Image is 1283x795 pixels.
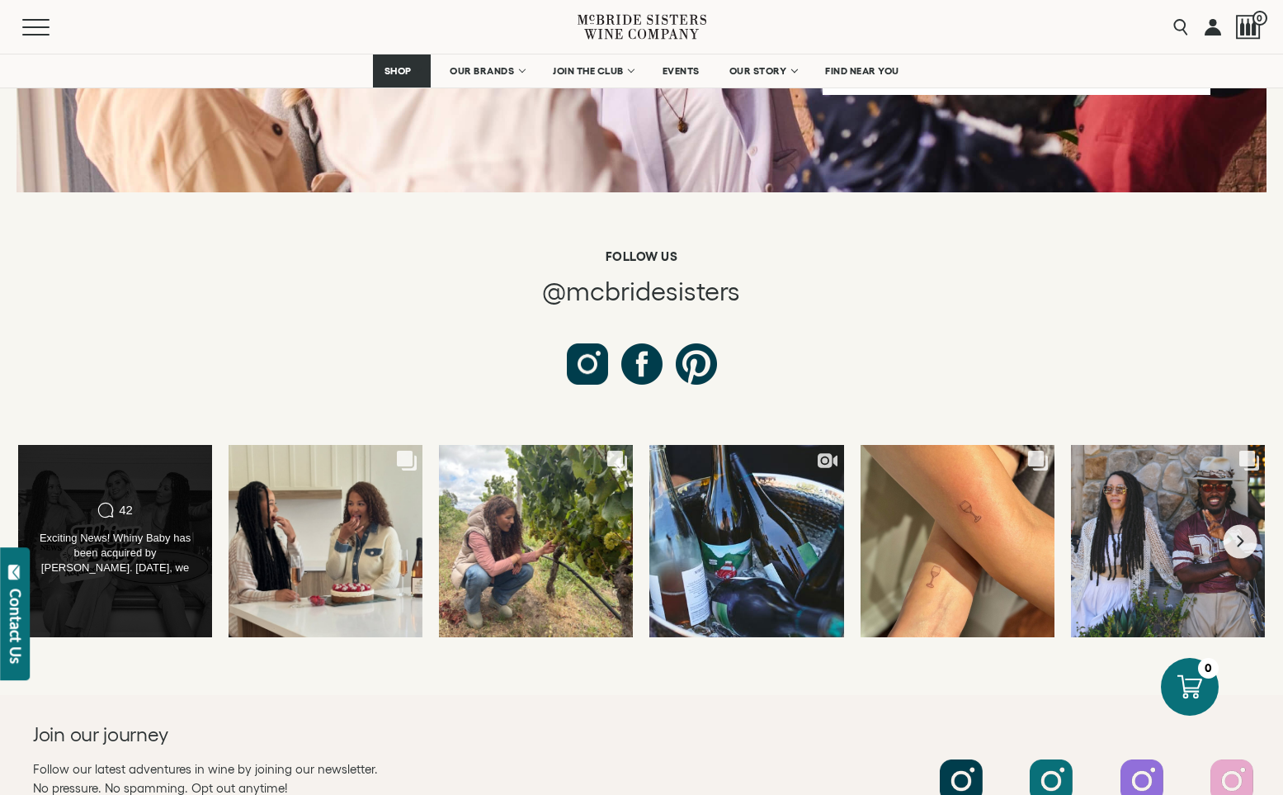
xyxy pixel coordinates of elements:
h2: Join our journey [33,722,581,748]
a: Birthday ink 🍷✨ My daughter and I got matching wine glass tattoos as a symb... [861,445,1054,637]
div: Exciting News! Whiny Baby has been acquired by [PERSON_NAME]. [DATE], we partnered with founder [... [37,531,194,577]
span: SHOP [384,65,412,77]
a: OUR BRANDS [439,54,534,88]
span: OUR STORY [729,65,787,77]
span: @mcbridesisters [542,277,740,305]
div: 42 [119,503,133,518]
div: 0 [1198,658,1219,679]
a: FIND NEAR YOU [814,54,910,88]
a: SHOP [373,54,431,88]
a: Wine was flowing, music was bumping, and good vibes all around . We had a tim... [1071,445,1265,637]
span: FIND NEAR YOU [825,65,899,77]
a: JOIN THE CLUB [542,54,644,88]
a: OUR STORY [719,54,807,88]
span: 0 [1252,11,1267,26]
button: Next slide [1224,524,1257,558]
a: Follow us on Instagram [567,343,608,385]
span: JOIN THE CLUB [553,65,624,77]
span: OUR BRANDS [450,65,514,77]
span: EVENTS [663,65,700,77]
a: Cooking up something fun (literally!). Can’t wait to share it with you, stay ... [229,445,422,637]
div: Contact Us [7,589,24,664]
button: Mobile Menu Trigger [22,19,82,35]
a: The wine was flowing, the music was soulful, and the energy? Unmatched. Here... [649,445,843,637]
a: Exciting News! Whiny Baby has been acquired by Gallo. Two years ago, we part... 42 Exciting News!... [18,445,212,637]
a: It’s officially harvest season in California, and we’re out in the vines, che... [439,445,633,637]
h6: Follow us [107,249,1177,264]
a: EVENTS [652,54,710,88]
